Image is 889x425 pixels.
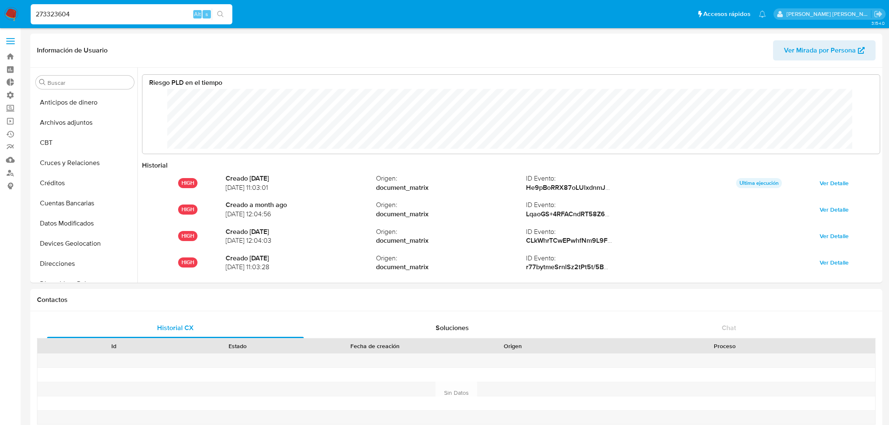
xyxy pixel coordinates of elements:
span: s [205,10,208,18]
input: Buscar [47,79,131,87]
button: Créditos [32,173,137,193]
button: Ver Detalle [814,203,855,216]
span: Origen : [376,254,526,263]
span: Ver Detalle [820,204,849,215]
button: Ver Detalle [814,256,855,269]
h1: Información de Usuario [37,46,108,55]
button: Datos Modificados [32,213,137,233]
div: Estado [181,342,293,350]
button: Cuentas Bancarias [32,193,137,213]
strong: document_matrix [376,183,526,192]
div: Proceso [580,342,869,350]
button: Devices Geolocation [32,233,137,254]
button: Archivos adjuntos [32,113,137,133]
span: Ver Detalle [820,177,849,189]
a: Notificaciones [759,10,766,18]
button: Ver Detalle [814,229,855,243]
span: ID Evento : [526,254,676,263]
button: Anticipos de dinero [32,92,137,113]
span: Alt [194,10,201,18]
strong: Riesgo PLD en el tiempo [149,78,222,87]
div: Fecha de creación [305,342,445,350]
span: ID Evento : [526,174,676,183]
button: Buscar [39,79,46,86]
span: Accesos rápidos [703,10,750,18]
span: Ver Detalle [820,257,849,268]
a: Salir [874,10,883,18]
span: Chat [722,323,736,333]
strong: Creado [DATE] [226,254,376,263]
input: Buscar usuario o caso... [31,9,232,20]
span: [DATE] 11:03:01 [226,183,376,192]
div: Origen [457,342,568,350]
strong: Creado [DATE] [226,174,376,183]
button: Cruces y Relaciones [32,153,137,173]
strong: document_matrix [376,236,526,245]
button: Direcciones [32,254,137,274]
p: Ultima ejecución [736,178,782,188]
strong: CLkWhrTCwEPwhfNm9L9FeLQsd6RAK/ZuPykNvndcICqrm0vX4M7sFUil0xQ6JLynBXlUtdOnS2ccgvvbZHRcmA== [526,236,865,245]
div: Id [58,342,170,350]
button: Ver Mirada por Persona [773,40,876,60]
strong: LqaoGS+4RFACndRT58Z68YXNvsY1yu1yvQChUyLc9hZEweVaVZQVsnqYPI0AZMBcDppbisxO1JYKZ2O6xyf6Gg== [526,209,865,219]
button: search-icon [212,8,229,20]
p: HIGH [178,178,197,188]
strong: Historial [142,160,168,170]
span: Historial CX [157,323,194,333]
button: CBT [32,133,137,153]
p: HIGH [178,231,197,241]
p: HIGH [178,257,197,268]
span: Origen : [376,227,526,236]
button: Dispositivos Point [32,274,137,294]
span: Ver Mirada por Persona [784,40,856,60]
span: Origen : [376,200,526,210]
strong: r77bytmeSrnlSz2tPt5t/5BNXHPb/ARrLB+imb7Pi7al9Vft/ohv9m49IvbEBuXfBxGWLMHgDBO3zekoNi3+UQ== [526,262,850,272]
span: Soluciones [436,323,469,333]
span: ID Evento : [526,200,676,210]
strong: document_matrix [376,262,526,272]
h1: Contactos [37,296,876,304]
button: Ver Detalle [814,176,855,190]
span: [DATE] 12:04:56 [226,210,376,219]
span: Ver Detalle [820,230,849,242]
p: HIGH [178,205,197,215]
strong: He9pBoRRX87oLUlxdnmJYVXo9Yf5rQzgw3P6yOspGAdTmvL0fgR6Ft2ZAI2Rn4TtJC/FI+QBHSXm0SH7CVwXmA== [526,183,873,192]
span: [DATE] 11:03:28 [226,262,376,272]
span: Origen : [376,174,526,183]
strong: document_matrix [376,210,526,219]
strong: Creado [DATE] [226,227,376,236]
span: ID Evento : [526,227,676,236]
span: [DATE] 12:04:03 [226,236,376,245]
p: mercedes.medrano@mercadolibre.com [786,10,871,18]
strong: Creado a month ago [226,200,376,210]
